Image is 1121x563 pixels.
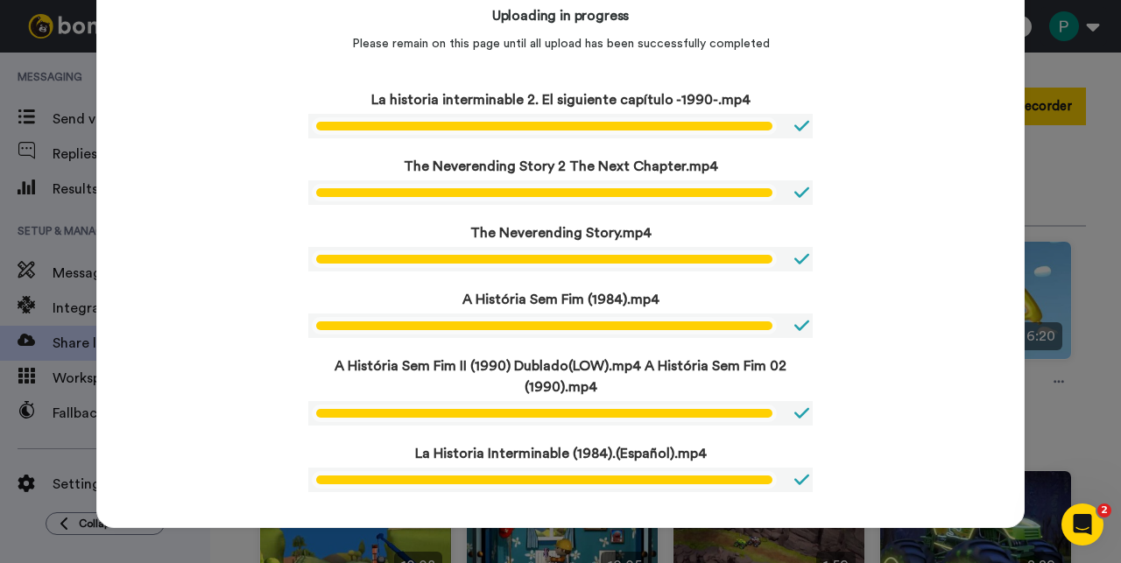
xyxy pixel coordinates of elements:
p: The Neverending Story.mp4 [308,222,813,243]
h4: Uploading in progress [492,5,630,26]
p: La Historia Interminable (1984).(Español).mp4 [308,443,813,464]
p: Please remain on this page until all upload has been successfully completed [352,35,770,53]
p: La historia interminable 2. El siguiente capítulo -1990-.mp4 [308,89,813,110]
iframe: Intercom live chat [1061,503,1103,545]
span: 2 [1097,503,1111,517]
p: A História Sem Fim II (1990) Dublado(LOW).mp4 A História Sem Fim 02 (1990).mp4 [308,355,813,398]
p: A História Sem Fim (1984).mp4 [308,289,813,310]
p: The Neverending Story 2 The Next Chapter.mp4 [308,156,813,177]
